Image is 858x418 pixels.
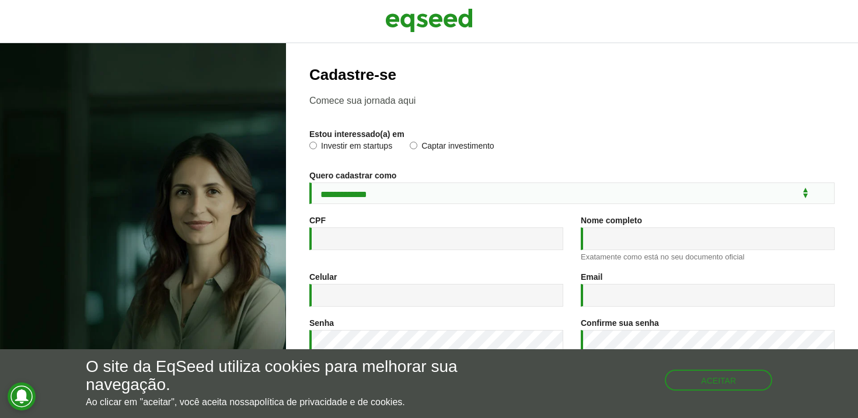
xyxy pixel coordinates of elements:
[309,216,326,224] label: CPF
[309,142,392,153] label: Investir em startups
[410,142,417,149] input: Captar investimento
[385,6,473,35] img: EqSeed Logo
[581,216,642,224] label: Nome completo
[254,398,403,407] a: política de privacidade e de cookies
[410,142,494,153] label: Captar investimento
[665,370,772,391] button: Aceitar
[309,95,835,106] p: Comece sua jornada aqui
[581,253,835,261] div: Exatamente como está no seu documento oficial
[309,130,404,138] label: Estou interessado(a) em
[309,142,317,149] input: Investir em startups
[309,66,835,83] h2: Cadastre-se
[581,273,602,281] label: Email
[309,171,396,180] label: Quero cadastrar como
[86,358,498,394] h5: O site da EqSeed utiliza cookies para melhorar sua navegação.
[86,396,498,408] p: Ao clicar em "aceitar", você aceita nossa .
[309,273,337,281] label: Celular
[309,319,334,327] label: Senha
[581,319,659,327] label: Confirme sua senha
